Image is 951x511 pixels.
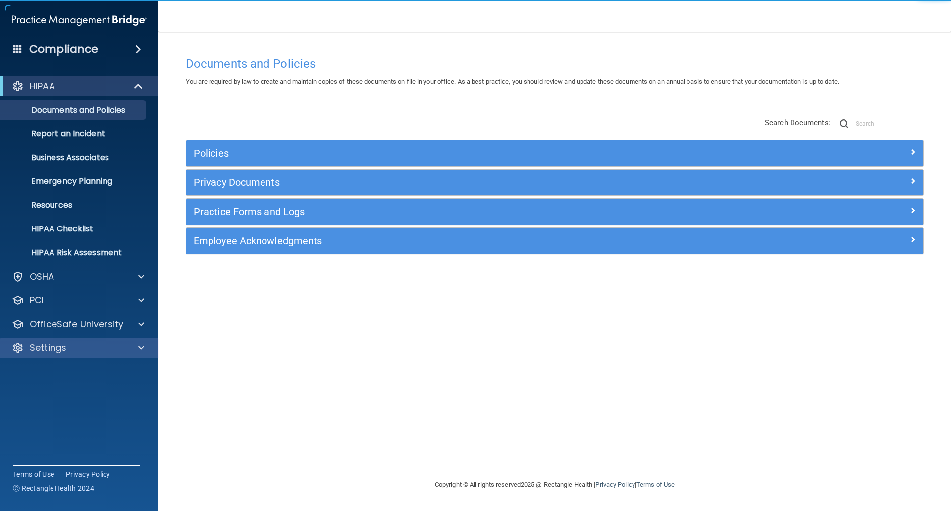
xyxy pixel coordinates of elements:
a: Terms of Use [636,481,675,488]
a: OfficeSafe University [12,318,144,330]
p: Documents and Policies [6,105,142,115]
p: HIPAA [30,80,55,92]
a: Privacy Policy [66,469,110,479]
p: HIPAA Checklist [6,224,142,234]
a: Policies [194,145,916,161]
a: Privacy Documents [194,174,916,190]
p: Report an Incident [6,129,142,139]
h4: Compliance [29,42,98,56]
h5: Privacy Documents [194,177,732,188]
a: Privacy Policy [595,481,634,488]
span: Search Documents: [765,118,831,127]
p: HIPAA Risk Assessment [6,248,142,258]
p: Settings [30,342,66,354]
a: HIPAA [12,80,144,92]
span: You are required by law to create and maintain copies of these documents on file in your office. ... [186,78,839,85]
img: ic-search.3b580494.png [840,119,848,128]
a: Practice Forms and Logs [194,204,916,220]
h5: Practice Forms and Logs [194,206,732,217]
input: Search [856,116,924,131]
div: Copyright © All rights reserved 2025 @ Rectangle Health | | [374,469,736,501]
a: Settings [12,342,144,354]
a: Employee Acknowledgments [194,233,916,249]
span: Ⓒ Rectangle Health 2024 [13,483,94,493]
p: Resources [6,200,142,210]
p: Emergency Planning [6,176,142,186]
p: OSHA [30,271,54,283]
a: OSHA [12,271,144,283]
a: PCI [12,294,144,306]
p: OfficeSafe University [30,318,123,330]
p: PCI [30,294,44,306]
p: Business Associates [6,153,142,163]
img: PMB logo [12,10,147,30]
h5: Policies [194,148,732,159]
a: Terms of Use [13,469,54,479]
h5: Employee Acknowledgments [194,235,732,246]
h4: Documents and Policies [186,57,924,70]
